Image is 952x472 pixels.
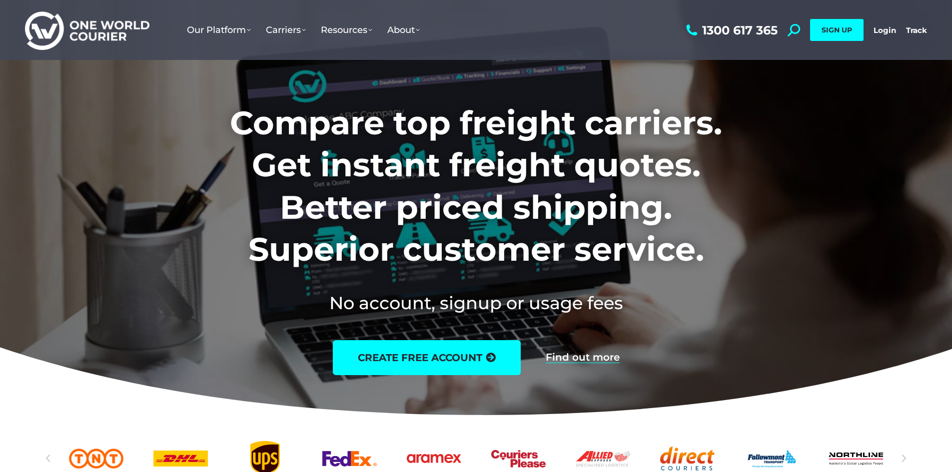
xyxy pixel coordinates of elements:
a: Login [874,25,896,35]
a: 1300 617 365 [684,24,778,36]
a: create free account [333,340,521,375]
span: Our Platform [187,24,251,35]
a: Find out more [546,352,620,363]
h1: Compare top freight carriers. Get instant freight quotes. Better priced shipping. Superior custom... [164,102,788,271]
a: Resources [313,14,380,45]
a: Carriers [258,14,313,45]
span: Resources [321,24,372,35]
span: Carriers [266,24,306,35]
a: SIGN UP [810,19,864,41]
a: Track [906,25,927,35]
span: About [387,24,420,35]
h2: No account, signup or usage fees [164,291,788,315]
a: Our Platform [179,14,258,45]
span: SIGN UP [822,25,852,34]
a: About [380,14,427,45]
img: One World Courier [25,10,149,50]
